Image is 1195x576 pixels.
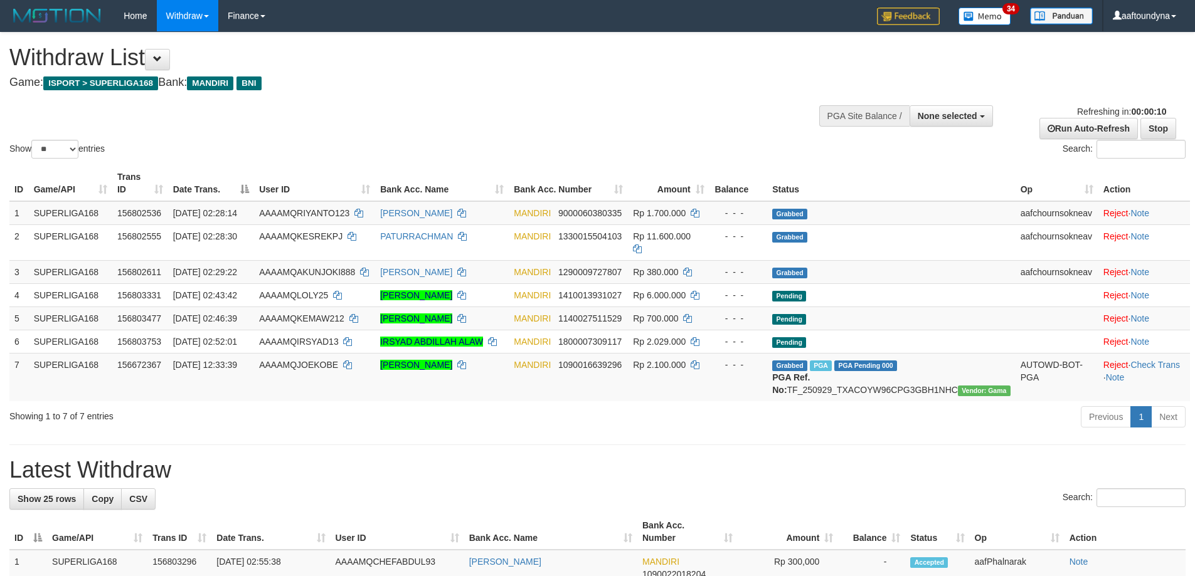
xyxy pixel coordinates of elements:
[819,105,910,127] div: PGA Site Balance /
[1070,557,1088,567] a: Note
[29,260,112,283] td: SUPERLIGA168
[375,165,509,201] th: Bank Acc. Name: activate to sort column ascending
[29,165,112,201] th: Game/API: activate to sort column ascending
[1016,260,1098,283] td: aafchournsokneav
[910,105,993,127] button: None selected
[31,140,78,159] select: Showentries
[173,337,237,347] span: [DATE] 02:52:01
[1130,360,1180,370] a: Check Trans
[254,165,375,201] th: User ID: activate to sort column ascending
[558,231,622,241] span: Copy 1330015504103 to clipboard
[1097,140,1186,159] input: Search:
[117,360,161,370] span: 156672367
[129,494,147,504] span: CSV
[1131,107,1166,117] strong: 00:00:10
[173,231,237,241] span: [DATE] 02:28:30
[714,335,763,348] div: - - -
[772,209,807,219] span: Grabbed
[117,290,161,300] span: 156803331
[1151,406,1186,427] a: Next
[1063,488,1186,507] label: Search:
[9,514,47,550] th: ID: activate to sort column descending
[9,201,29,225] td: 1
[772,291,806,301] span: Pending
[1130,231,1149,241] a: Note
[380,313,452,323] a: [PERSON_NAME]
[633,231,691,241] span: Rp 11.600.000
[1140,118,1176,139] a: Stop
[380,267,452,277] a: [PERSON_NAME]
[714,359,763,371] div: - - -
[9,283,29,306] td: 4
[772,232,807,243] span: Grabbed
[772,372,810,395] b: PGA Ref. No:
[1103,360,1129,370] a: Reject
[331,514,464,550] th: User ID: activate to sort column ascending
[1002,3,1019,14] span: 34
[834,360,897,371] span: PGA Pending
[29,283,112,306] td: SUPERLIGA168
[1097,488,1186,507] input: Search:
[1098,353,1190,401] td: · ·
[1098,260,1190,283] td: ·
[714,207,763,219] div: - - -
[29,201,112,225] td: SUPERLIGA168
[558,360,622,370] span: Copy 1090016639296 to clipboard
[9,165,29,201] th: ID
[1098,201,1190,225] td: ·
[173,313,237,323] span: [DATE] 02:46:39
[1103,267,1129,277] a: Reject
[1098,224,1190,260] td: ·
[259,290,328,300] span: AAAAMQLOLY25
[9,353,29,401] td: 7
[9,76,784,89] h4: Game: Bank:
[633,313,678,323] span: Rp 700.000
[877,8,940,25] img: Feedback.jpg
[121,488,156,510] a: CSV
[1130,290,1149,300] a: Note
[1103,290,1129,300] a: Reject
[18,494,76,504] span: Show 25 rows
[958,385,1011,396] span: Vendor URL: https://trx31.1velocity.biz
[9,458,1186,483] h1: Latest Withdraw
[628,165,709,201] th: Amount: activate to sort column ascending
[767,165,1015,201] th: Status
[259,313,344,323] span: AAAAMQKEMAW212
[9,306,29,330] td: 5
[514,290,551,300] span: MANDIRI
[236,76,261,90] span: BNI
[259,208,349,218] span: AAAAMQRIYANTO123
[259,267,355,277] span: AAAAMQAKUNJOKI888
[83,488,122,510] a: Copy
[168,165,255,201] th: Date Trans.: activate to sort column descending
[380,208,452,218] a: [PERSON_NAME]
[173,267,237,277] span: [DATE] 02:29:22
[558,267,622,277] span: Copy 1290009727807 to clipboard
[514,313,551,323] span: MANDIRI
[633,360,686,370] span: Rp 2.100.000
[173,208,237,218] span: [DATE] 02:28:14
[558,290,622,300] span: Copy 1410013931027 to clipboard
[970,514,1065,550] th: Op: activate to sort column ascending
[714,289,763,301] div: - - -
[1103,313,1129,323] a: Reject
[29,353,112,401] td: SUPERLIGA168
[1030,8,1093,24] img: panduan.png
[9,260,29,283] td: 3
[714,266,763,278] div: - - -
[9,224,29,260] td: 2
[514,267,551,277] span: MANDIRI
[767,353,1015,401] td: TF_250929_TXACOYW96CPG3GBH1NHC
[1130,208,1149,218] a: Note
[9,405,489,422] div: Showing 1 to 7 of 7 entries
[714,312,763,325] div: - - -
[380,360,452,370] a: [PERSON_NAME]
[1098,306,1190,330] td: ·
[92,494,114,504] span: Copy
[29,224,112,260] td: SUPERLIGA168
[1065,514,1186,550] th: Action
[714,230,763,243] div: - - -
[905,514,969,550] th: Status: activate to sort column ascending
[9,140,105,159] label: Show entries
[1016,201,1098,225] td: aafchournsokneav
